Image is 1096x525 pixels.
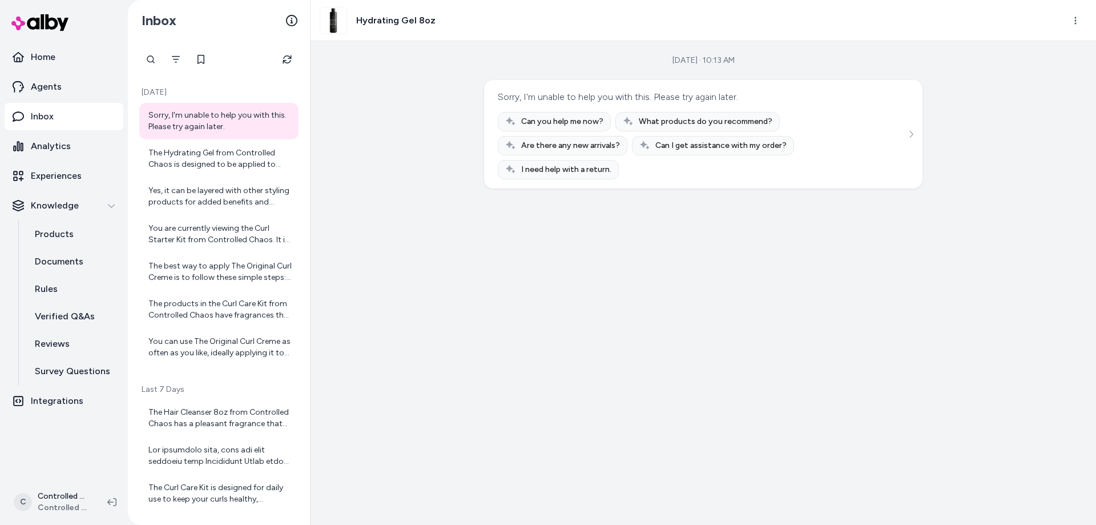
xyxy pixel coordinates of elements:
[276,48,299,71] button: Refresh
[521,140,620,151] span: Are there any new arrivals?
[23,303,123,330] a: Verified Q&As
[5,192,123,219] button: Knowledge
[35,227,74,241] p: Products
[23,330,123,358] a: Reviews
[148,444,292,467] div: Lor ipsumdolo sita, cons adi elit seddoeiu temp Incididunt Utlab etdo magna al enimadmini: | Veni...
[7,484,98,520] button: CControlled Chaos ShopifyControlled Chaos
[139,87,299,98] p: [DATE]
[31,199,79,213] p: Knowledge
[139,141,299,177] a: The Hydrating Gel from Controlled Chaos is designed to be applied to damp hair for best results. ...
[148,185,292,208] div: Yes, it can be layered with other styling products for added benefits and customized styling.
[672,55,735,66] div: [DATE] · 10:13 AM
[139,438,299,474] a: Lor ipsumdolo sita, cons adi elit seddoeiu temp Incididunt Utlab etdo magna al enimadmini: | Veni...
[521,116,603,127] span: Can you help me now?
[356,14,436,27] h3: Hydrating Gel 8oz
[139,254,299,290] a: The best way to apply The Original Curl Creme is to follow these simple steps: 1. Start with clea...
[139,103,299,139] a: Sorry, I'm unable to help you with this. Please try again later.
[31,139,71,153] p: Analytics
[320,7,346,34] img: HydratingGel.jpg
[35,337,70,351] p: Reviews
[35,310,95,323] p: Verified Q&As
[148,298,292,321] div: The products in the Curl Care Kit from Controlled Chaos have fragrances that include natural and ...
[139,475,299,512] a: The Curl Care Kit is designed for daily use to keep your curls healthy, hydrated, and beautifully...
[148,407,292,430] div: The Hair Cleanser 8oz from Controlled Chaos has a pleasant fragrance that many users find amazing...
[139,291,299,328] a: The products in the Curl Care Kit from Controlled Chaos have fragrances that include natural and ...
[498,89,738,105] div: Sorry, I'm unable to help you with this. Please try again later.
[139,178,299,215] a: Yes, it can be layered with other styling products for added benefits and customized styling.
[5,133,123,160] a: Analytics
[23,275,123,303] a: Rules
[148,482,292,505] div: The Curl Care Kit is designed for daily use to keep your curls healthy, hydrated, and beautifully...
[139,329,299,366] a: You can use The Original Curl Creme as often as you like, ideally applying it to clean, soaking w...
[14,493,32,511] span: C
[139,400,299,436] a: The Hair Cleanser 8oz from Controlled Chaos has a pleasant fragrance that many users find amazing...
[11,14,68,31] img: alby Logo
[38,502,89,514] span: Controlled Chaos
[904,127,918,141] button: See more
[639,116,772,127] span: What products do you recommend?
[521,164,611,175] span: I need help with a return.
[31,80,62,94] p: Agents
[655,140,787,151] span: Can I get assistance with my order?
[35,364,110,378] p: Survey Questions
[148,110,292,133] div: Sorry, I'm unable to help you with this. Please try again later.
[148,261,292,283] div: The best way to apply The Original Curl Creme is to follow these simple steps: 1. Start with clea...
[5,387,123,415] a: Integrations
[23,248,123,275] a: Documents
[148,147,292,170] div: The Hydrating Gel from Controlled Chaos is designed to be applied to damp hair for best results. ...
[139,216,299,253] a: You are currently viewing the Curl Starter Kit from Controlled Chaos. It is a complete set of ess...
[142,12,176,29] h2: Inbox
[5,103,123,130] a: Inbox
[5,73,123,101] a: Agents
[31,394,83,408] p: Integrations
[23,221,123,248] a: Products
[35,282,58,296] p: Rules
[23,358,123,385] a: Survey Questions
[31,110,54,123] p: Inbox
[31,50,55,64] p: Home
[139,384,299,395] p: Last 7 Days
[164,48,187,71] button: Filter
[35,255,83,268] p: Documents
[148,336,292,359] div: You can use The Original Curl Creme as often as you like, ideally applying it to clean, soaking w...
[31,169,82,183] p: Experiences
[38,491,89,502] p: Controlled Chaos Shopify
[5,43,123,71] a: Home
[148,223,292,246] div: You are currently viewing the Curl Starter Kit from Controlled Chaos. It is a complete set of ess...
[5,162,123,190] a: Experiences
